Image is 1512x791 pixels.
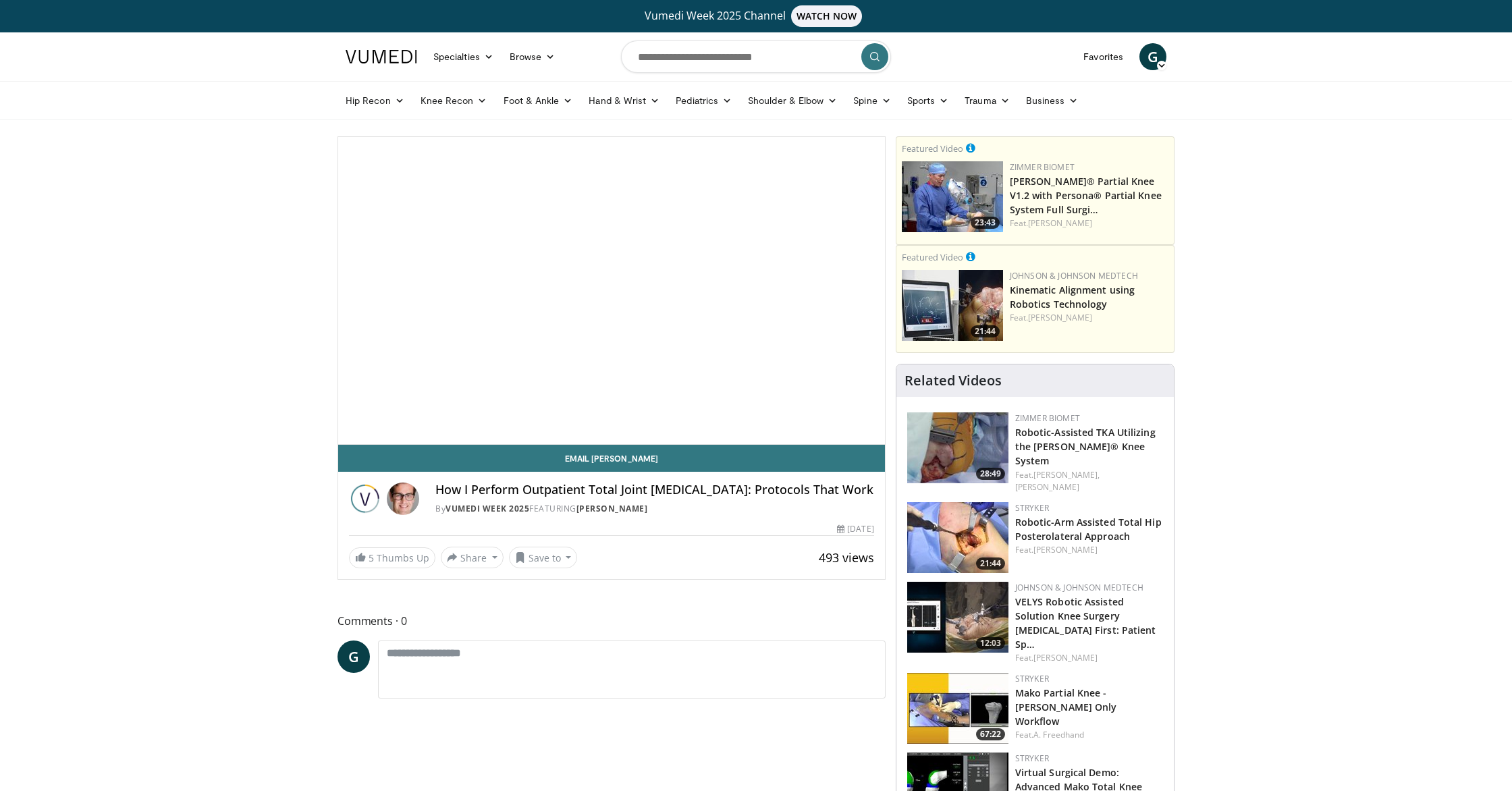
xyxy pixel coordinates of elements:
[976,468,1005,480] span: 28:49
[1018,87,1087,114] a: Business
[1015,426,1156,467] a: Robotic-Assisted TKA Utilizing the [PERSON_NAME]® Knee System
[740,87,845,114] a: Shoulder & Elbow
[1010,175,1162,216] a: [PERSON_NAME]® Partial Knee V1.2 with Persona® Partial Knee System Full Surgi…
[971,325,1000,337] span: 21:44
[441,547,504,568] button: Share
[349,483,381,515] img: Vumedi Week 2025
[1075,43,1131,70] a: Favorites
[1015,481,1079,493] a: [PERSON_NAME]
[435,503,874,515] div: By FEATURING
[1015,469,1163,493] div: Feat.
[902,270,1003,341] a: 21:44
[576,503,648,514] a: [PERSON_NAME]
[971,217,1000,229] span: 23:43
[907,502,1008,573] img: 3d35c8c9-d38c-4b51-bca9-0f8f52bcb268.150x105_q85_crop-smart_upscale.jpg
[1015,412,1080,424] a: Zimmer Biomet
[907,673,1008,744] img: dc69b858-21f6-4c50-808c-126f4672f1f7.150x105_q85_crop-smart_upscale.jpg
[976,728,1005,740] span: 67:22
[1033,652,1098,663] a: [PERSON_NAME]
[791,5,863,27] span: WATCH NOW
[1010,161,1075,173] a: Zimmer Biomet
[1015,595,1156,651] a: VELYS Robotic Assisted Solution Knee Surgery [MEDICAL_DATA] First: Patient Sp…
[907,582,1008,653] a: 12:03
[1015,516,1162,543] a: Robotic-Arm Assisted Total Hip Posterolateral Approach
[976,637,1005,649] span: 12:03
[1015,502,1049,514] a: Stryker
[580,87,668,114] a: Hand & Wrist
[1015,652,1163,664] div: Feat.
[1010,217,1168,229] div: Feat.
[902,270,1003,341] img: 85482610-0380-4aae-aa4a-4a9be0c1a4f1.150x105_q85_crop-smart_upscale.jpg
[1015,544,1163,556] div: Feat.
[387,483,419,515] img: Avatar
[1139,43,1166,70] a: G
[1028,217,1092,229] a: [PERSON_NAME]
[1033,729,1084,740] a: A. Freedhand
[1010,283,1135,310] a: Kinematic Alignment using Robotics Technology
[902,161,1003,232] img: 99b1778f-d2b2-419a-8659-7269f4b428ba.150x105_q85_crop-smart_upscale.jpg
[338,445,885,472] a: Email [PERSON_NAME]
[899,87,957,114] a: Sports
[1010,312,1168,324] div: Feat.
[349,547,435,568] a: 5 Thumbs Up
[1033,469,1100,481] a: [PERSON_NAME],
[495,87,581,114] a: Foot & Ankle
[1015,686,1117,728] a: Mako Partial Knee - [PERSON_NAME] Only Workflow
[1028,312,1092,323] a: [PERSON_NAME]
[337,612,886,630] span: Comments 0
[446,503,529,514] a: Vumedi Week 2025
[1015,729,1163,741] div: Feat.
[425,43,502,70] a: Specialties
[907,502,1008,573] a: 21:44
[338,137,885,445] video-js: Video Player
[905,373,1002,389] h4: Related Videos
[907,412,1008,483] img: 8628d054-67c0-4db7-8e0b-9013710d5e10.150x105_q85_crop-smart_upscale.jpg
[902,251,963,263] small: Featured Video
[956,87,1018,114] a: Trauma
[337,640,370,673] a: G
[1010,270,1138,281] a: Johnson & Johnson MedTech
[502,43,564,70] a: Browse
[369,551,374,564] span: 5
[907,412,1008,483] a: 28:49
[902,142,963,155] small: Featured Video
[907,673,1008,744] a: 67:22
[902,161,1003,232] a: 23:43
[621,40,891,73] input: Search topics, interventions
[1015,673,1049,684] a: Stryker
[907,582,1008,653] img: abe8434e-c392-4864-8b80-6cc2396b85ec.150x105_q85_crop-smart_upscale.jpg
[435,483,874,497] h4: How I Perform Outpatient Total Joint [MEDICAL_DATA]: Protocols That Work
[1015,753,1049,764] a: Stryker
[509,547,578,568] button: Save to
[1015,582,1143,593] a: Johnson & Johnson MedTech
[976,557,1005,570] span: 21:44
[819,549,874,566] span: 493 views
[348,5,1164,27] a: Vumedi Week 2025 ChannelWATCH NOW
[412,87,495,114] a: Knee Recon
[668,87,740,114] a: Pediatrics
[337,87,412,114] a: Hip Recon
[845,87,898,114] a: Spine
[837,523,873,535] div: [DATE]
[346,50,417,63] img: VuMedi Logo
[1033,544,1098,555] a: [PERSON_NAME]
